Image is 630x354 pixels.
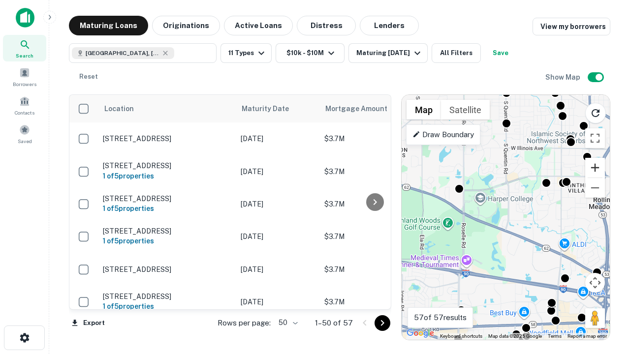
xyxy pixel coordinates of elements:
span: Contacts [15,109,34,117]
p: $3.7M [324,231,423,242]
span: Saved [18,137,32,145]
div: 0 0 [402,95,610,340]
img: capitalize-icon.png [16,8,34,28]
p: 57 of 57 results [414,312,467,324]
button: Save your search to get updates of matches that match your search criteria. [485,43,516,63]
button: Zoom out [585,178,605,198]
iframe: Chat Widget [581,244,630,291]
button: Export [69,316,107,330]
p: [STREET_ADDRESS] [103,292,231,301]
h6: Show Map [545,72,582,83]
button: Toggle fullscreen view [585,128,605,148]
button: Maturing [DATE] [348,43,428,63]
p: [STREET_ADDRESS] [103,265,231,274]
button: Originations [152,16,220,35]
h6: 1 of 5 properties [103,171,231,181]
h6: 1 of 5 properties [103,236,231,246]
button: Drag Pegman onto the map to open Street View [585,308,605,328]
p: $3.7M [324,264,423,275]
p: [STREET_ADDRESS] [103,161,231,170]
th: Location [98,95,236,122]
span: Location [104,103,134,115]
p: $3.7M [324,133,423,144]
button: Go to next page [375,315,390,331]
button: All Filters [432,43,481,63]
button: 11 Types [220,43,272,63]
span: [GEOGRAPHIC_DATA], [GEOGRAPHIC_DATA] [86,49,159,58]
p: [STREET_ADDRESS] [103,227,231,236]
button: Maturing Loans [69,16,148,35]
p: [DATE] [241,296,315,307]
p: [DATE] [241,231,315,242]
a: Report a map error [567,333,607,339]
h6: 1 of 5 properties [103,301,231,312]
h6: 1 of 5 properties [103,203,231,214]
button: $10k - $10M [276,43,345,63]
button: Zoom in [585,158,605,177]
button: Show satellite imagery [441,100,490,119]
p: [DATE] [241,264,315,275]
button: Keyboard shortcuts [440,333,482,340]
span: Maturity Date [242,103,302,115]
div: 50 [275,316,299,330]
p: 1–50 of 57 [315,317,353,329]
a: View my borrowers [533,18,610,35]
a: Terms (opens in new tab) [548,333,562,339]
p: [DATE] [241,166,315,177]
button: Reset [73,67,104,87]
img: Google [404,327,437,340]
p: $3.7M [324,296,423,307]
button: Distress [297,16,356,35]
span: Borrowers [13,80,36,88]
span: Map data ©2025 Google [488,333,542,339]
span: Search [16,52,33,59]
a: Search [3,35,46,61]
button: Lenders [360,16,419,35]
p: [STREET_ADDRESS] [103,194,231,203]
button: Show street map [407,100,441,119]
p: Rows per page: [218,317,271,329]
a: Open this area in Google Maps (opens a new window) [404,327,437,340]
button: Active Loans [224,16,293,35]
p: Draw Boundary [412,129,474,141]
p: [DATE] [241,199,315,209]
div: Maturing [DATE] [356,47,423,59]
a: Contacts [3,92,46,118]
button: Reload search area [585,103,606,123]
p: $3.7M [324,199,423,209]
th: Maturity Date [236,95,319,122]
a: Borrowers [3,63,46,90]
span: Mortgage Amount [325,103,400,115]
p: [DATE] [241,133,315,144]
p: $3.7M [324,166,423,177]
p: [STREET_ADDRESS] [103,134,231,143]
a: Saved [3,120,46,147]
th: Mortgage Amount [319,95,428,122]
